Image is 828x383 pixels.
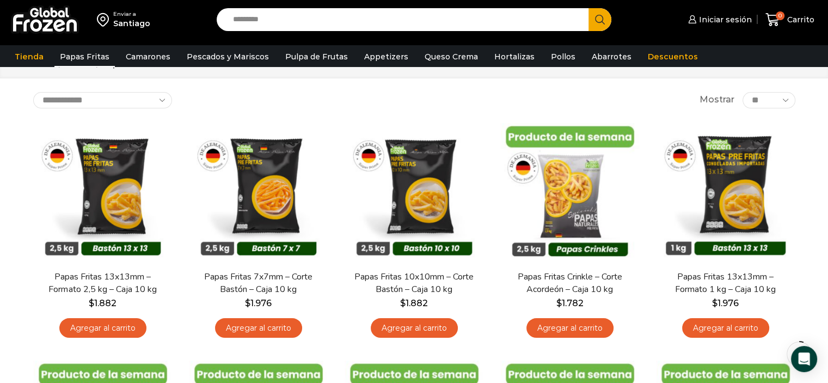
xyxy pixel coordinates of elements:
[700,94,734,106] span: Mostrar
[556,298,562,308] span: $
[89,298,116,308] bdi: 1.882
[181,46,274,67] a: Pescados y Mariscos
[685,9,752,31] a: Iniciar sesión
[400,298,406,308] span: $
[791,346,817,372] div: Open Intercom Messenger
[526,318,614,338] a: Agregar al carrito: “Papas Fritas Crinkle - Corte Acordeón - Caja 10 kg”
[59,318,146,338] a: Agregar al carrito: “Papas Fritas 13x13mm - Formato 2,5 kg - Caja 10 kg”
[784,14,814,25] span: Carrito
[280,46,353,67] a: Pulpa de Frutas
[588,8,611,31] button: Search button
[371,318,458,338] a: Agregar al carrito: “Papas Fritas 10x10mm - Corte Bastón - Caja 10 kg”
[89,298,94,308] span: $
[97,10,113,29] img: address-field-icon.svg
[54,46,115,67] a: Papas Fritas
[586,46,637,67] a: Abarrotes
[9,46,49,67] a: Tienda
[663,271,788,296] a: Papas Fritas 13x13mm – Formato 1 kg – Caja 10 kg
[682,318,769,338] a: Agregar al carrito: “Papas Fritas 13x13mm - Formato 1 kg - Caja 10 kg”
[489,46,540,67] a: Hortalizas
[776,11,784,20] span: 0
[245,298,272,308] bdi: 1.976
[33,92,172,108] select: Pedido de la tienda
[696,14,752,25] span: Iniciar sesión
[245,298,250,308] span: $
[351,271,476,296] a: Papas Fritas 10x10mm – Corte Bastón – Caja 10 kg
[215,318,302,338] a: Agregar al carrito: “Papas Fritas 7x7mm - Corte Bastón - Caja 10 kg”
[712,298,717,308] span: $
[507,271,632,296] a: Papas Fritas Crinkle – Corte Acordeón – Caja 10 kg
[40,271,165,296] a: Papas Fritas 13x13mm – Formato 2,5 kg – Caja 10 kg
[113,10,150,18] div: Enviar a
[763,7,817,33] a: 0 Carrito
[545,46,581,67] a: Pollos
[359,46,414,67] a: Appetizers
[113,18,150,29] div: Santiago
[712,298,739,308] bdi: 1.976
[642,46,703,67] a: Descuentos
[556,298,584,308] bdi: 1.782
[195,271,321,296] a: Papas Fritas 7x7mm – Corte Bastón – Caja 10 kg
[419,46,483,67] a: Queso Crema
[120,46,176,67] a: Camarones
[400,298,428,308] bdi: 1.882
